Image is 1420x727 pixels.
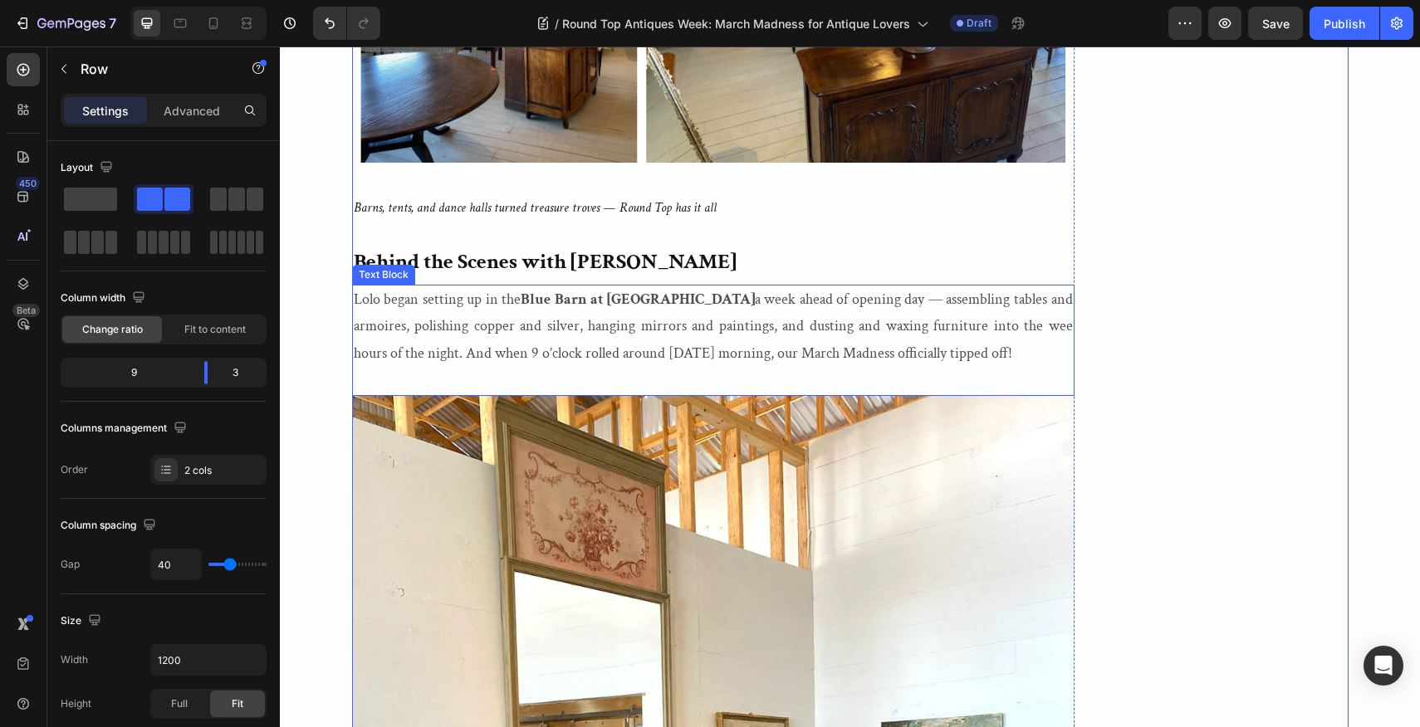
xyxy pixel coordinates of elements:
[61,652,88,667] div: Width
[1324,15,1365,32] div: Publish
[184,463,262,478] div: 2 cols
[171,696,188,711] span: Full
[64,361,191,384] div: 9
[184,322,246,337] span: Fit to content
[562,15,910,32] span: Round Top Antiques Week: March Madness for Antique Lovers
[61,417,190,440] div: Columns management
[164,102,220,120] p: Advanced
[61,515,159,537] div: Column spacing
[280,46,1420,727] iframe: Design area
[151,645,266,675] input: Auto
[61,462,88,477] div: Order
[61,610,105,632] div: Size
[967,16,992,31] span: Draft
[16,177,40,190] div: 450
[555,15,559,32] span: /
[61,287,149,310] div: Column width
[313,7,380,40] div: Undo/Redo
[82,322,143,337] span: Change ratio
[151,549,201,579] input: Auto
[12,304,40,317] div: Beta
[61,157,116,179] div: Layout
[232,696,243,711] span: Fit
[1262,17,1290,31] span: Save
[109,13,116,33] p: 7
[1248,7,1303,40] button: Save
[1310,7,1379,40] button: Publish
[7,7,124,40] button: 7
[221,361,263,384] div: 3
[82,102,129,120] p: Settings
[1364,646,1403,686] div: Open Intercom Messenger
[61,557,80,572] div: Gap
[81,59,222,79] p: Row
[61,696,91,711] div: Height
